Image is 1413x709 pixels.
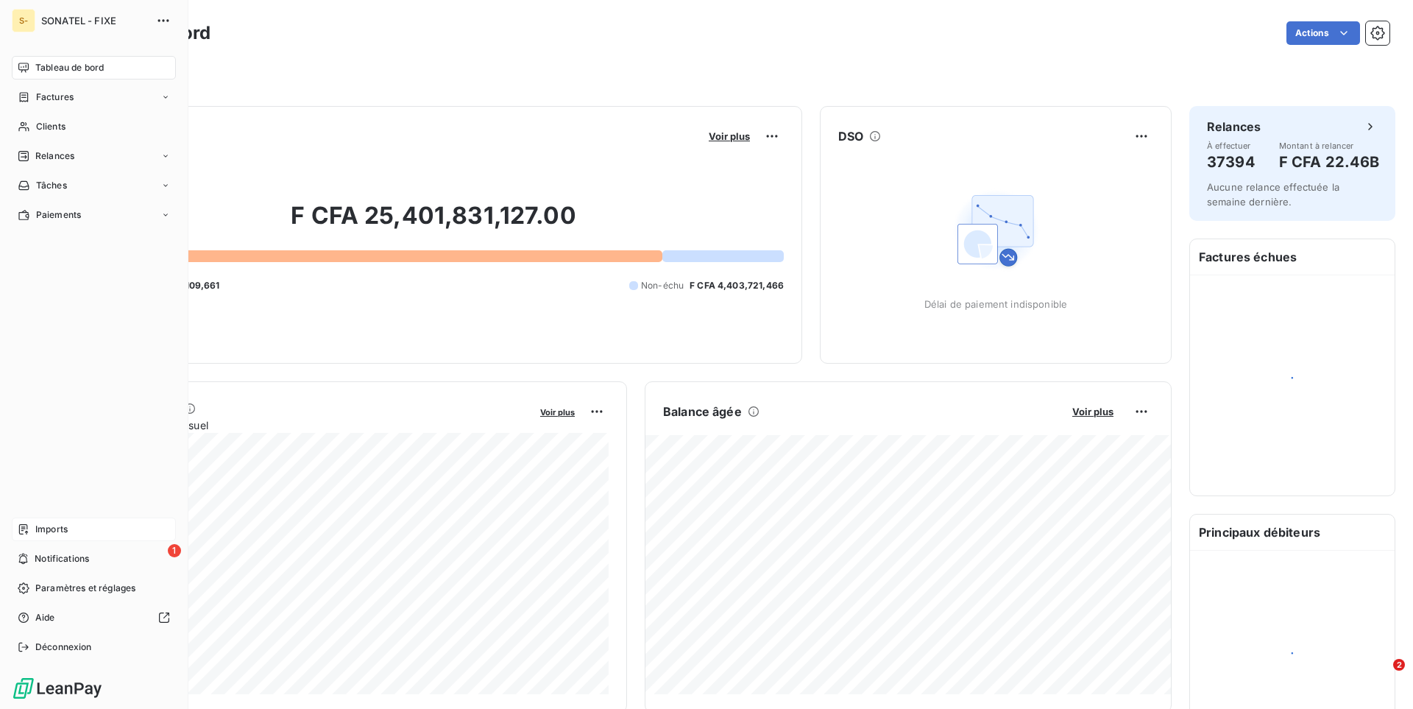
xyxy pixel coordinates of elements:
h6: Factures échues [1190,239,1395,275]
iframe: Intercom live chat [1363,659,1398,694]
a: Clients [12,115,176,138]
div: S- [12,9,35,32]
a: Paiements [12,203,176,227]
span: Non-échu [641,279,684,292]
span: Paramètres et réglages [35,582,135,595]
a: Tableau de bord [12,56,176,80]
a: Tâches [12,174,176,197]
button: Actions [1286,21,1360,45]
a: Imports [12,518,176,541]
h6: DSO [838,127,863,145]
h2: F CFA 25,401,831,127.00 [83,201,784,245]
span: À effectuer [1207,141,1256,150]
span: Tableau de bord [35,61,104,74]
button: Voir plus [536,405,579,418]
button: Voir plus [1068,405,1118,418]
span: Délai de paiement indisponible [924,298,1068,310]
h4: F CFA 22.46B [1279,150,1380,174]
span: Voir plus [1072,406,1113,417]
span: Paiements [36,208,81,222]
button: Voir plus [704,130,754,143]
h6: Relances [1207,118,1261,135]
img: Logo LeanPay [12,677,103,700]
h4: 37394 [1207,150,1256,174]
span: Voir plus [709,130,750,142]
span: SONATEL - FIXE [41,15,147,27]
span: Voir plus [540,407,575,417]
span: Clients [36,120,65,133]
span: Chiffre d'affaires mensuel [83,417,530,433]
span: Imports [35,523,68,536]
span: F CFA 4,403,721,466 [690,279,784,292]
a: Relances [12,144,176,168]
h6: Balance âgée [663,403,742,420]
h6: Principaux débiteurs [1190,515,1395,550]
span: Aide [35,611,55,624]
span: Factures [36,91,74,104]
span: Aucune relance effectuée la semaine dernière. [1207,181,1339,208]
a: Factures [12,85,176,109]
span: Tâches [36,179,67,192]
span: 2 [1393,659,1405,671]
span: Relances [35,149,74,163]
span: Déconnexion [35,641,92,654]
a: Aide [12,606,176,629]
span: 1 [168,544,181,557]
span: Notifications [35,552,89,565]
img: Empty state [949,183,1043,278]
a: Paramètres et réglages [12,576,176,600]
span: Montant à relancer [1279,141,1380,150]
